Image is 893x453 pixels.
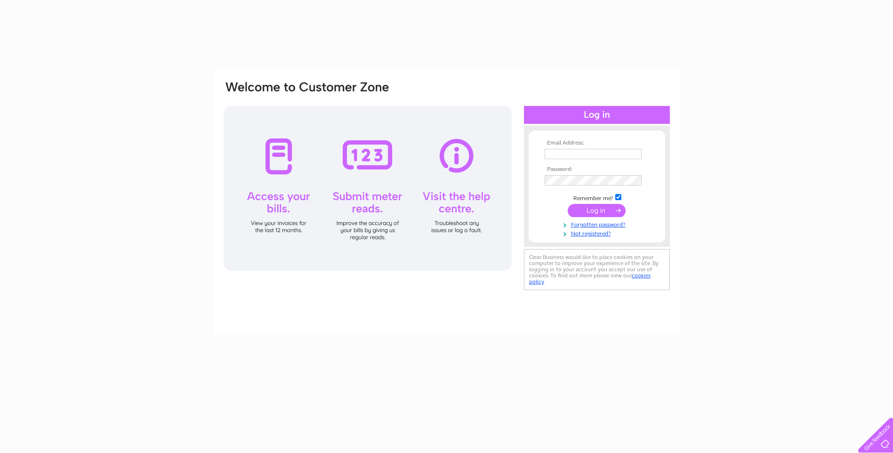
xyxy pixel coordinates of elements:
[542,140,652,146] th: Email Address:
[524,249,670,290] div: Clear Business would like to place cookies on your computer to improve your experience of the sit...
[568,204,626,217] input: Submit
[542,166,652,173] th: Password:
[545,228,652,237] a: Not registered?
[529,272,651,285] a: cookies policy
[545,219,652,228] a: Forgotten password?
[542,193,652,202] td: Remember me?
